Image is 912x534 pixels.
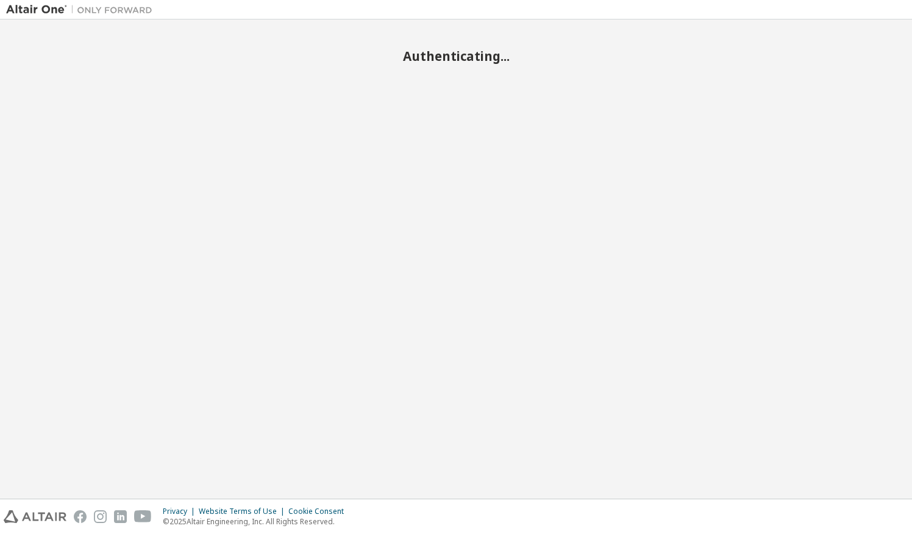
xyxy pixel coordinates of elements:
h2: Authenticating... [6,48,906,64]
img: altair_logo.svg [4,510,66,523]
img: Altair One [6,4,159,16]
div: Privacy [163,507,199,516]
div: Cookie Consent [288,507,351,516]
img: linkedin.svg [114,510,127,523]
img: youtube.svg [134,510,152,523]
img: instagram.svg [94,510,107,523]
p: © 2025 Altair Engineering, Inc. All Rights Reserved. [163,516,351,527]
img: facebook.svg [74,510,87,523]
div: Website Terms of Use [199,507,288,516]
